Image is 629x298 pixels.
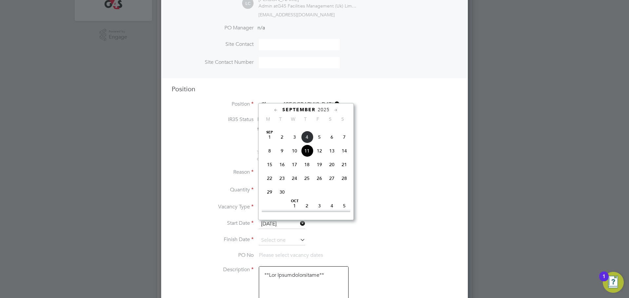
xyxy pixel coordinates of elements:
[258,12,335,18] span: [EMAIL_ADDRESS][DOMAIN_NAME]
[172,252,254,259] label: PO No
[257,149,345,161] span: The status determination for this position can be updated after creating the vacancy
[257,127,317,131] strong: Status Determination Statement
[172,236,254,243] label: Finish Date
[299,116,312,122] span: T
[263,172,276,184] span: 22
[338,131,351,143] span: 7
[301,172,313,184] span: 25
[336,116,349,122] span: S
[326,172,338,184] span: 27
[263,145,276,157] span: 8
[313,158,326,171] span: 19
[288,200,301,203] span: Oct
[318,107,330,113] span: 2025
[288,131,301,143] span: 3
[338,145,351,157] span: 14
[288,200,301,212] span: 1
[172,220,254,227] label: Start Date
[257,25,265,31] span: n/a
[338,158,351,171] span: 21
[301,200,313,212] span: 2
[258,3,357,9] div: G4S Facilities Management (Uk) Limited
[263,186,276,198] span: 29
[312,116,324,122] span: F
[172,266,254,273] label: Description
[263,131,276,143] span: 1
[301,158,313,171] span: 18
[276,131,288,143] span: 2
[172,116,254,123] label: IR35 Status
[259,100,340,110] input: Search for...
[338,200,351,212] span: 5
[276,145,288,157] span: 9
[259,219,305,229] input: Select one
[172,169,254,176] label: Reason
[603,272,624,293] button: Open Resource Center, 1 new notification
[259,236,305,245] input: Select one
[172,203,254,210] label: Vacancy Type
[326,131,338,143] span: 6
[258,3,277,9] span: Admin at
[172,186,254,193] label: Quantity
[288,158,301,171] span: 17
[262,116,274,122] span: M
[288,172,301,184] span: 24
[324,116,336,122] span: S
[602,276,605,285] div: 1
[259,252,323,258] span: Please select vacancy dates
[301,145,313,157] span: 11
[263,131,276,134] span: Sep
[326,200,338,212] span: 4
[326,145,338,157] span: 13
[301,131,313,143] span: 4
[338,172,351,184] span: 28
[172,101,254,108] label: Position
[274,116,287,122] span: T
[276,186,288,198] span: 30
[257,116,283,122] span: Inside IR35
[313,172,326,184] span: 26
[313,131,326,143] span: 5
[172,25,254,31] label: PO Manager
[172,59,254,66] label: Site Contact Number
[276,172,288,184] span: 23
[326,158,338,171] span: 20
[313,145,326,157] span: 12
[288,145,301,157] span: 10
[172,41,254,48] label: Site Contact
[313,200,326,212] span: 3
[172,85,457,93] h3: Position
[263,158,276,171] span: 15
[287,116,299,122] span: W
[282,107,315,113] span: September
[276,158,288,171] span: 16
